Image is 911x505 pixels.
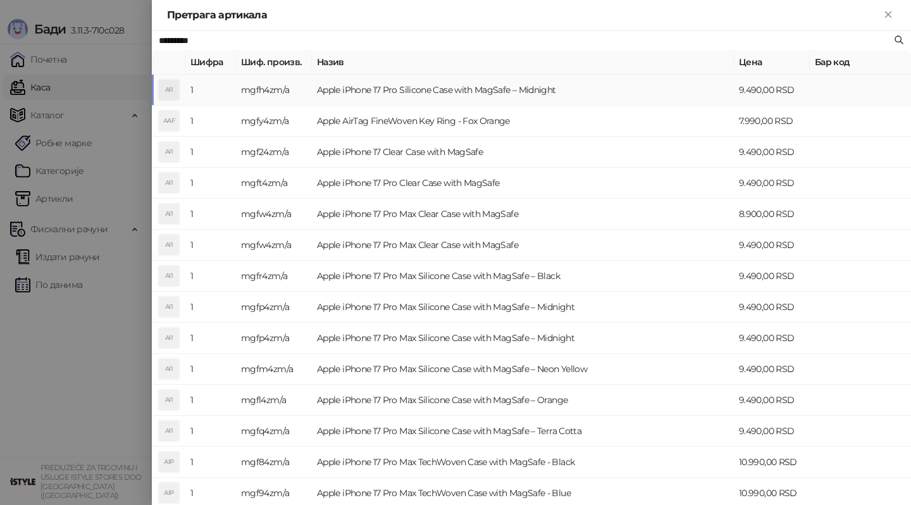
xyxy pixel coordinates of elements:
td: 1 [185,447,236,478]
td: 10.990,00 RSD [734,447,810,478]
td: mgfr4zm/a [236,261,312,292]
td: 1 [185,261,236,292]
td: 9.490,00 RSD [734,292,810,323]
td: Apple iPhone 17 Pro Silicone Case with MagSafe – Midnight [312,75,734,106]
div: AIP [159,483,179,503]
td: 1 [185,199,236,230]
div: AI1 [159,390,179,410]
td: mgfp4zm/a [236,323,312,354]
td: Apple iPhone 17 Pro Max Silicone Case with MagSafe – Terra Cotta [312,416,734,447]
th: Цена [734,50,810,75]
td: mgfm4zm/a [236,354,312,385]
div: AI1 [159,328,179,348]
td: 9.490,00 RSD [734,385,810,416]
button: Close [881,8,896,23]
td: 1 [185,230,236,261]
td: Apple iPhone 17 Pro Clear Case with MagSafe [312,168,734,199]
td: mgfw4zm/a [236,230,312,261]
th: Назив [312,50,734,75]
td: Apple AirTag FineWoven Key Ring - Fox Orange [312,106,734,137]
div: AI1 [159,80,179,100]
div: Претрага артикала [167,8,881,23]
th: Шифра [185,50,236,75]
td: Apple iPhone 17 Pro Max Silicone Case with MagSafe – Orange [312,385,734,416]
td: 9.490,00 RSD [734,75,810,106]
td: mgft4zm/a [236,168,312,199]
td: mgfq4zm/a [236,416,312,447]
td: Apple iPhone 17 Pro Max Clear Case with MagSafe [312,230,734,261]
td: 8.900,00 RSD [734,199,810,230]
td: Apple iPhone 17 Pro Max Silicone Case with MagSafe – Midnight [312,292,734,323]
td: mgfy4zm/a [236,106,312,137]
td: mgfp4zm/a [236,292,312,323]
td: mgf24zm/a [236,137,312,168]
td: 1 [185,168,236,199]
div: AAF [159,111,179,131]
td: 9.490,00 RSD [734,137,810,168]
td: mgf84zm/a [236,447,312,478]
td: 9.490,00 RSD [734,323,810,354]
td: 1 [185,75,236,106]
div: AI1 [159,266,179,286]
td: Apple iPhone 17 Pro Max Clear Case with MagSafe [312,199,734,230]
div: AIP [159,452,179,472]
td: 1 [185,385,236,416]
td: 1 [185,137,236,168]
td: 1 [185,354,236,385]
div: AI1 [159,142,179,162]
td: 1 [185,106,236,137]
td: Apple iPhone 17 Pro Max Silicone Case with MagSafe – Black [312,261,734,292]
td: 9.490,00 RSD [734,416,810,447]
td: Apple iPhone 17 Pro Max Silicone Case with MagSafe – Midnight [312,323,734,354]
td: Apple iPhone 17 Clear Case with MagSafe [312,137,734,168]
td: Apple iPhone 17 Pro Max TechWoven Case with MagSafe - Black [312,447,734,478]
div: AI1 [159,359,179,379]
td: 7.990,00 RSD [734,106,810,137]
td: mgfw4zm/a [236,199,312,230]
td: 1 [185,292,236,323]
div: AI1 [159,297,179,317]
td: 9.490,00 RSD [734,230,810,261]
td: 1 [185,323,236,354]
td: Apple iPhone 17 Pro Max Silicone Case with MagSafe – Neon Yellow [312,354,734,385]
td: mgfh4zm/a [236,75,312,106]
td: 9.490,00 RSD [734,168,810,199]
td: 1 [185,416,236,447]
div: AI1 [159,204,179,224]
div: AI1 [159,235,179,255]
th: Шиф. произв. [236,50,312,75]
div: AI1 [159,421,179,441]
td: mgfl4zm/a [236,385,312,416]
td: 9.490,00 RSD [734,354,810,385]
td: 9.490,00 RSD [734,261,810,292]
th: Бар код [810,50,911,75]
div: AI1 [159,173,179,193]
